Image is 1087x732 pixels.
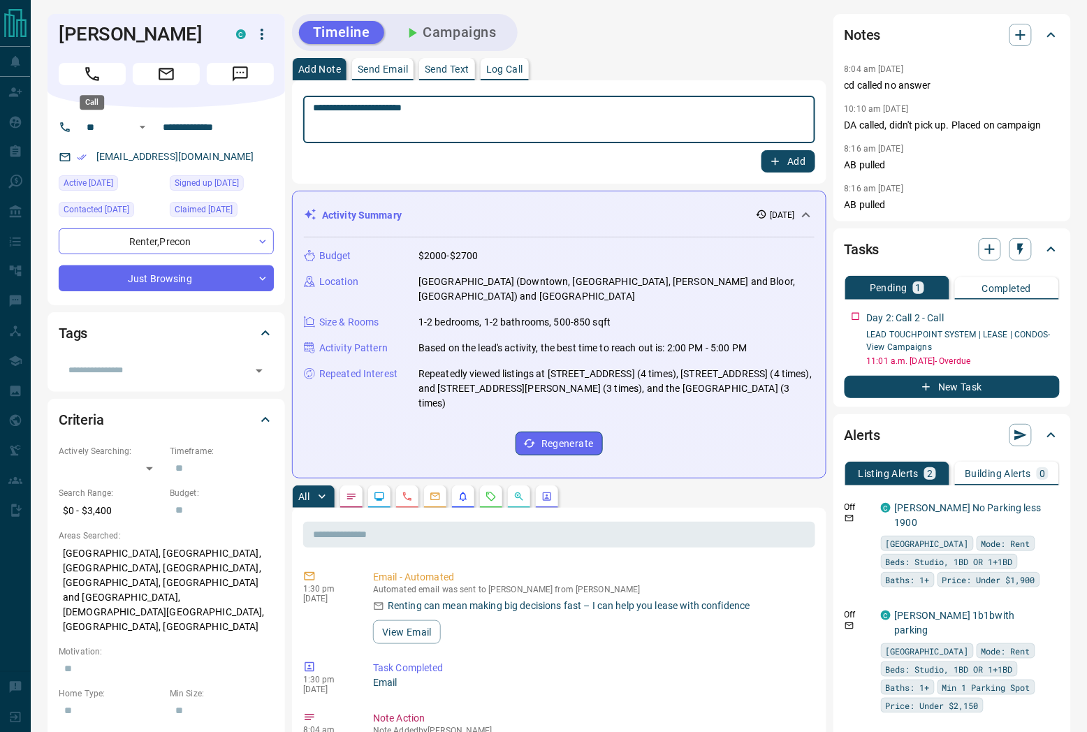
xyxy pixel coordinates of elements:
p: Search Range: [59,487,163,499]
h1: [PERSON_NAME] [59,23,215,45]
span: Email [133,63,200,85]
a: [PERSON_NAME] 1b1bwith parking [895,610,1015,636]
p: Off [845,608,873,621]
p: Pending [870,283,907,293]
span: Mode: Rent [982,644,1030,658]
svg: Calls [402,491,413,502]
p: Budget [319,249,351,263]
p: Add Note [298,64,341,74]
span: Beds: Studio, 1BD OR 1+1BD [886,555,1013,569]
p: Day 2: Call 2 - Call [867,311,944,325]
p: Areas Searched: [59,529,274,542]
p: Renting can mean making big decisions fast – I can help you lease with confidence [388,599,750,613]
p: All [298,492,309,502]
h2: Alerts [845,424,881,446]
button: Add [761,150,815,173]
span: Min 1 Parking Spot [942,680,1030,694]
button: Campaigns [390,21,511,44]
div: Criteria [59,403,274,437]
p: AB pulled [845,158,1060,173]
p: Email [373,675,810,690]
p: Send Email [358,64,408,74]
p: AB pulled [845,198,1060,212]
p: Based on the lead's activity, the best time to reach out is: 2:00 PM - 5:00 PM [418,341,747,356]
svg: Lead Browsing Activity [374,491,385,502]
svg: Emails [430,491,441,502]
h2: Notes [845,24,881,46]
p: Repeatedly viewed listings at [STREET_ADDRESS] (4 times), [STREET_ADDRESS] (4 times), and [STREET... [418,367,815,411]
svg: Notes [346,491,357,502]
a: [EMAIL_ADDRESS][DOMAIN_NAME] [96,151,254,162]
button: Open [134,119,151,136]
p: 1-2 bedrooms, 1-2 bathrooms, 500-850 sqft [418,315,611,330]
button: New Task [845,376,1060,398]
svg: Requests [486,491,497,502]
p: Location [319,274,358,289]
p: [GEOGRAPHIC_DATA], [GEOGRAPHIC_DATA], [GEOGRAPHIC_DATA], [GEOGRAPHIC_DATA], [GEOGRAPHIC_DATA], [G... [59,542,274,638]
p: Listing Alerts [859,469,919,478]
p: 8:04 am [DATE] [845,64,904,74]
a: LEAD TOUCHPOINT SYSTEM | LEASE | CONDOS- View Campaigns [867,330,1051,352]
p: 1:30 pm [303,675,352,685]
div: Tasks [845,233,1060,266]
p: 8:16 am [DATE] [845,184,904,193]
div: Notes [845,18,1060,52]
p: Note Action [373,711,810,726]
span: Claimed [DATE] [175,203,233,217]
p: Activity Pattern [319,341,388,356]
div: Tags [59,316,274,350]
span: Mode: Rent [982,536,1030,550]
h2: Tags [59,322,87,344]
p: Timeframe: [170,445,274,457]
span: Beds: Studio, 1BD OR 1+1BD [886,662,1013,676]
div: condos.ca [881,610,891,620]
p: cd called no answer [845,78,1060,93]
div: Mon Oct 13 2025 [59,202,163,221]
div: Renter , Precon [59,228,274,254]
div: Just Browsing [59,265,274,291]
button: View Email [373,620,441,644]
p: [DATE] [303,685,352,694]
p: Log Call [486,64,523,74]
div: Thu Apr 10 2025 [170,202,274,221]
div: Alerts [845,418,1060,452]
span: Price: Under $2,150 [886,698,979,712]
p: Send Text [425,64,469,74]
p: Automated email was sent to [PERSON_NAME] from [PERSON_NAME] [373,585,810,594]
p: [DATE] [770,209,795,221]
div: condos.ca [236,29,246,39]
svg: Agent Actions [541,491,553,502]
p: [DATE] [303,594,352,603]
p: Building Alerts [965,469,1031,478]
span: Contacted [DATE] [64,203,129,217]
span: Message [207,63,274,85]
p: 8:16 am [DATE] [845,144,904,154]
span: [GEOGRAPHIC_DATA] [886,644,969,658]
p: 10:10 am [DATE] [845,104,909,114]
button: Regenerate [516,432,603,455]
p: Task Completed [373,661,810,675]
p: 2 [927,469,933,478]
p: [GEOGRAPHIC_DATA] (Downtown, [GEOGRAPHIC_DATA], [PERSON_NAME] and Bloor, [GEOGRAPHIC_DATA]) and [... [418,274,815,304]
div: condos.ca [881,503,891,513]
p: Actively Searching: [59,445,163,457]
span: Call [59,63,126,85]
p: 0 [1039,469,1045,478]
p: $0 - $3,400 [59,499,163,522]
h2: Tasks [845,238,880,261]
span: Signed up [DATE] [175,176,239,190]
div: Tue Oct 07 2025 [59,175,163,195]
span: Active [DATE] [64,176,113,190]
p: Completed [982,284,1032,293]
p: Min Size: [170,687,274,700]
p: Motivation: [59,645,274,658]
a: [PERSON_NAME] No Parking less 1900 [895,502,1042,528]
h2: Criteria [59,409,104,431]
button: Open [249,361,269,381]
svg: Email [845,621,854,631]
p: $2000-$2700 [418,249,478,263]
svg: Listing Alerts [458,491,469,502]
p: Email - Automated [373,570,810,585]
p: Off [845,501,873,513]
button: Timeline [299,21,384,44]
